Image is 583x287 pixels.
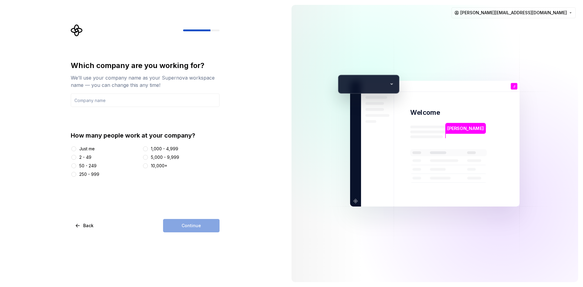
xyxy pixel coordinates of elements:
[71,61,220,70] div: Which company are you working for?
[447,125,484,132] p: [PERSON_NAME]
[452,7,576,18] button: [PERSON_NAME][EMAIL_ADDRESS][DOMAIN_NAME]
[151,154,179,160] div: 5,000 - 9,999
[71,219,99,232] button: Back
[151,163,167,169] div: 10,000+
[513,84,515,88] p: J
[71,94,220,107] input: Company name
[71,24,83,36] svg: Supernova Logo
[83,223,94,229] span: Back
[410,108,440,117] p: Welcome
[79,163,97,169] div: 50 - 249
[79,171,99,177] div: 250 - 999
[79,154,91,160] div: 2 - 49
[79,146,95,152] div: Just me
[71,131,220,140] div: How many people work at your company?
[460,10,567,16] span: [PERSON_NAME][EMAIL_ADDRESS][DOMAIN_NAME]
[71,74,220,89] div: We’ll use your company name as your Supernova workspace name — you can change this any time!
[151,146,178,152] div: 1,000 - 4,999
